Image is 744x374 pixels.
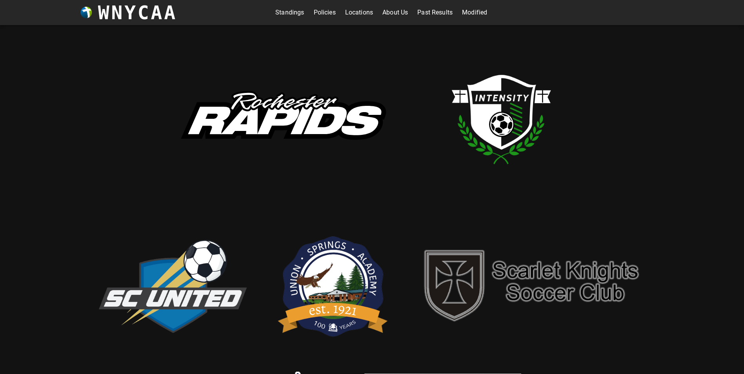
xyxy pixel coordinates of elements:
img: wnycaaBall.png [80,7,92,18]
a: About Us [382,6,408,19]
a: Past Results [417,6,453,19]
a: Standings [275,6,304,19]
img: rapids.svg [164,76,400,163]
img: intensity.png [423,41,580,198]
a: Policies [314,6,336,19]
img: sk.png [415,242,651,327]
a: Modified [462,6,487,19]
h3: WNYCAA [98,2,177,24]
img: usa.png [274,224,392,345]
a: Locations [345,6,373,19]
img: scUnited.png [94,231,251,338]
